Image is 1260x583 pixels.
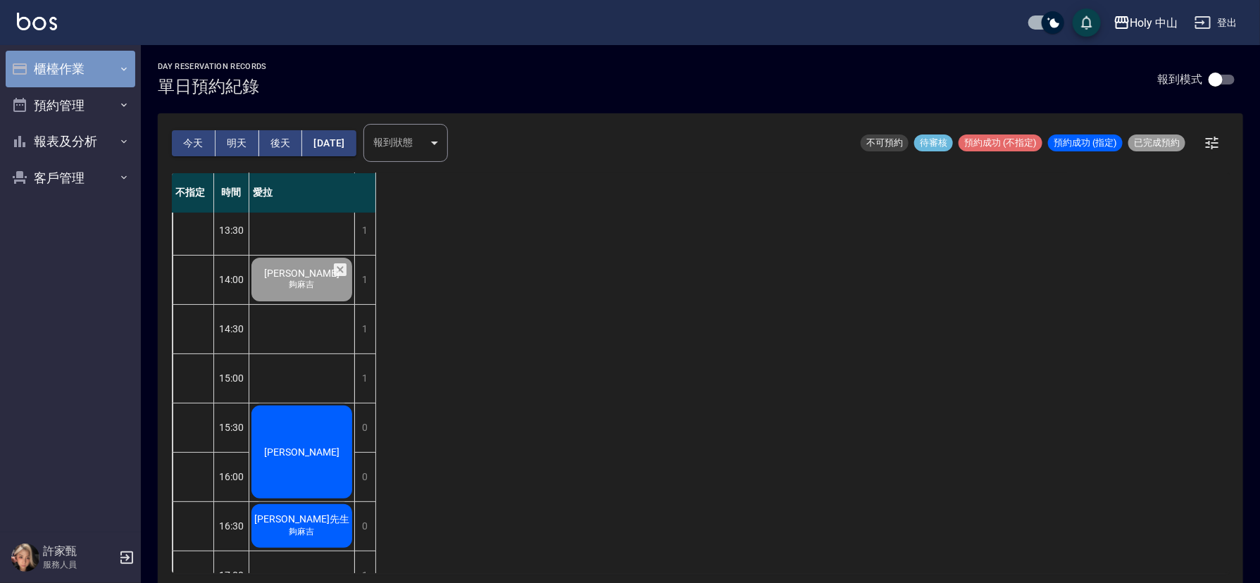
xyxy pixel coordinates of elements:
[354,206,375,255] div: 1
[158,77,267,96] h3: 單日預約紀錄
[214,173,249,213] div: 時間
[158,62,267,71] h2: day Reservation records
[214,501,249,551] div: 16:30
[6,160,135,196] button: 客戶管理
[251,513,352,526] span: [PERSON_NAME]先生
[1189,10,1243,36] button: 登出
[172,130,216,156] button: 今天
[354,502,375,551] div: 0
[354,403,375,452] div: 0
[1073,8,1101,37] button: save
[214,403,249,452] div: 15:30
[216,130,259,156] button: 明天
[959,137,1042,149] span: 預約成功 (不指定)
[1108,8,1184,37] button: Holy 中山
[287,526,318,538] span: 夠麻吉
[172,173,214,213] div: 不指定
[214,452,249,501] div: 16:00
[259,130,303,156] button: 後天
[249,173,376,213] div: 愛拉
[354,354,375,403] div: 1
[1048,137,1123,149] span: 預約成功 (指定)
[287,279,318,291] span: 夠麻吉
[11,544,39,572] img: Person
[214,304,249,353] div: 14:30
[43,544,115,558] h5: 許家甄
[354,256,375,304] div: 1
[261,446,342,458] span: [PERSON_NAME]
[214,353,249,403] div: 15:00
[914,137,953,149] span: 待審核
[354,305,375,353] div: 1
[261,268,342,279] span: [PERSON_NAME]
[43,558,115,571] p: 服務人員
[354,453,375,501] div: 0
[6,51,135,87] button: 櫃檯作業
[861,137,909,149] span: 不可預約
[6,87,135,124] button: 預約管理
[214,206,249,255] div: 13:30
[1128,137,1185,149] span: 已完成預約
[6,123,135,160] button: 報表及分析
[302,130,356,156] button: [DATE]
[1157,72,1202,87] p: 報到模式
[1130,14,1178,32] div: Holy 中山
[214,255,249,304] div: 14:00
[17,13,57,30] img: Logo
